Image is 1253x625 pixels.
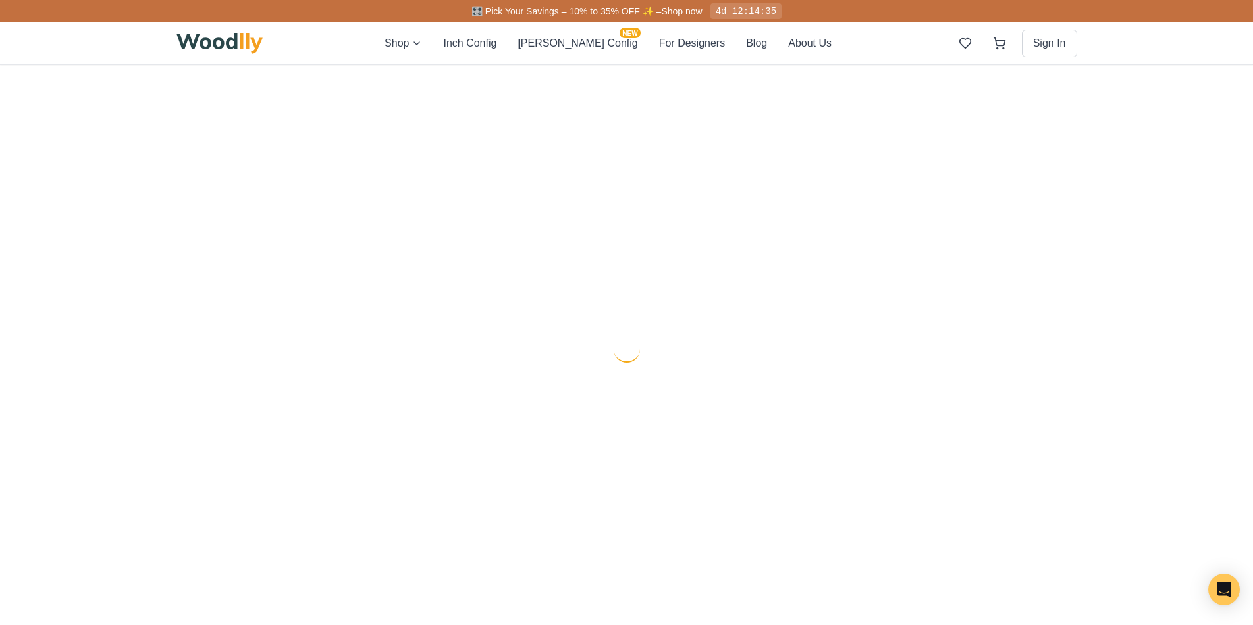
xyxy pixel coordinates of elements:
div: Open Intercom Messenger [1208,574,1240,605]
div: 4d 12:14:35 [710,3,782,19]
a: Shop now [661,6,702,16]
span: NEW [620,28,640,38]
span: 🎛️ Pick Your Savings – 10% to 35% OFF ✨ – [471,6,661,16]
img: Woodlly [176,33,263,54]
button: [PERSON_NAME] ConfigNEW [518,36,637,51]
button: Sign In [1022,30,1077,57]
button: Shop [385,36,422,51]
button: For Designers [659,36,725,51]
button: Inch Config [443,36,496,51]
button: About Us [788,36,832,51]
button: Blog [746,36,767,51]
